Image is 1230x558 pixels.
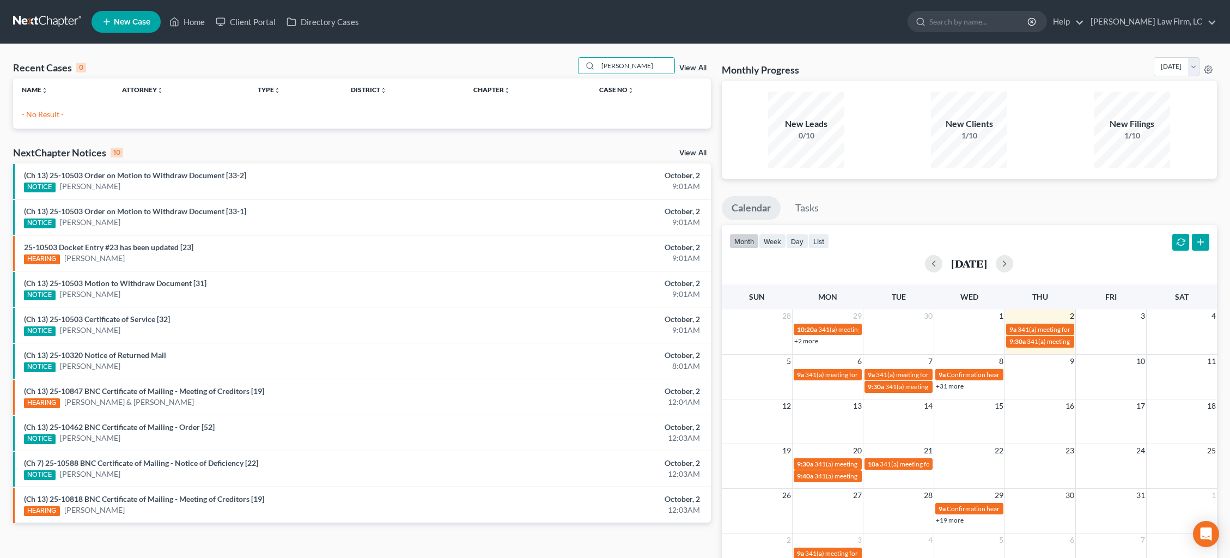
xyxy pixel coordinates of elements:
[482,242,700,253] div: October, 2
[1094,130,1170,141] div: 1/10
[504,87,510,94] i: unfold_more
[24,350,166,360] a: (Ch 13) 25-10320 Notice of Returned Mail
[876,371,981,379] span: 341(a) meeting for [PERSON_NAME]
[1135,489,1146,502] span: 31
[794,337,818,345] a: +2 more
[22,109,702,120] p: - No Result -
[885,383,1048,391] span: 341(a) meeting for [PERSON_NAME] & [PERSON_NAME]
[1064,489,1075,502] span: 30
[852,310,863,323] span: 29
[1206,355,1217,368] span: 11
[797,371,804,379] span: 9a
[868,460,879,468] span: 10a
[1032,292,1048,301] span: Thu
[931,118,1007,130] div: New Clients
[24,254,60,264] div: HEARING
[13,146,123,159] div: NextChapter Notices
[923,310,934,323] span: 30
[24,470,56,480] div: NOTICE
[24,314,170,324] a: (Ch 13) 25-10503 Certificate of Service [32]
[482,458,700,469] div: October, 2
[786,234,808,248] button: day
[722,63,799,76] h3: Monthly Progress
[994,399,1004,413] span: 15
[482,289,700,300] div: 9:01AM
[818,325,923,333] span: 341(a) meeting for [PERSON_NAME]
[947,505,1070,513] span: Confirmation hearing for [PERSON_NAME]
[24,398,60,408] div: HEARING
[24,278,206,288] a: (Ch 13) 25-10503 Motion to Withdraw Document [31]
[1135,355,1146,368] span: 10
[1175,292,1189,301] span: Sat
[1105,292,1117,301] span: Fri
[1064,444,1075,457] span: 23
[111,148,123,157] div: 10
[60,361,120,372] a: [PERSON_NAME]
[1048,12,1084,32] a: Help
[482,469,700,480] div: 12:03AM
[797,460,813,468] span: 9:30a
[786,196,829,220] a: Tasks
[60,469,120,480] a: [PERSON_NAME]
[1009,325,1016,333] span: 9a
[1210,310,1217,323] span: 4
[951,258,987,269] h2: [DATE]
[24,494,264,504] a: (Ch 13) 25-10818 BNC Certificate of Mailing - Meeting of Creditors [19]
[157,87,163,94] i: unfold_more
[852,444,863,457] span: 20
[805,549,910,557] span: 341(a) meeting for [PERSON_NAME]
[927,355,934,368] span: 7
[868,383,884,391] span: 9:30a
[781,444,792,457] span: 19
[24,219,56,228] div: NOTICE
[258,86,281,94] a: Typeunfold_more
[998,355,1004,368] span: 8
[122,86,163,94] a: Attorneyunfold_more
[1069,533,1075,547] span: 6
[1064,399,1075,413] span: 16
[781,489,792,502] span: 26
[41,87,48,94] i: unfold_more
[722,196,781,220] a: Calendar
[786,533,792,547] span: 2
[994,489,1004,502] span: 29
[482,494,700,505] div: October, 2
[482,206,700,217] div: October, 2
[852,399,863,413] span: 13
[274,87,281,94] i: unfold_more
[64,253,125,264] a: [PERSON_NAME]
[923,489,934,502] span: 28
[64,397,194,408] a: [PERSON_NAME] & [PERSON_NAME]
[114,18,150,26] span: New Case
[13,61,86,74] div: Recent Cases
[805,371,910,379] span: 341(a) meeting for [PERSON_NAME]
[60,181,120,192] a: [PERSON_NAME]
[24,506,60,516] div: HEARING
[482,397,700,408] div: 12:04AM
[929,11,1029,32] input: Search by name...
[1206,399,1217,413] span: 18
[482,278,700,289] div: October, 2
[482,314,700,325] div: October, 2
[482,422,700,433] div: October, 2
[482,505,700,515] div: 12:03AM
[768,130,844,141] div: 0/10
[281,12,364,32] a: Directory Cases
[679,64,707,72] a: View All
[22,86,48,94] a: Nameunfold_more
[814,460,920,468] span: 341(a) meeting for [PERSON_NAME]
[24,422,215,432] a: (Ch 13) 25-10462 BNC Certificate of Mailing - Order [52]
[856,533,863,547] span: 3
[868,371,875,379] span: 9a
[482,181,700,192] div: 9:01AM
[1018,325,1123,333] span: 341(a) meeting for [PERSON_NAME]
[994,444,1004,457] span: 22
[781,399,792,413] span: 12
[482,217,700,228] div: 9:01AM
[998,310,1004,323] span: 1
[351,86,387,94] a: Districtunfold_more
[927,533,934,547] span: 4
[768,118,844,130] div: New Leads
[931,130,1007,141] div: 1/10
[64,505,125,515] a: [PERSON_NAME]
